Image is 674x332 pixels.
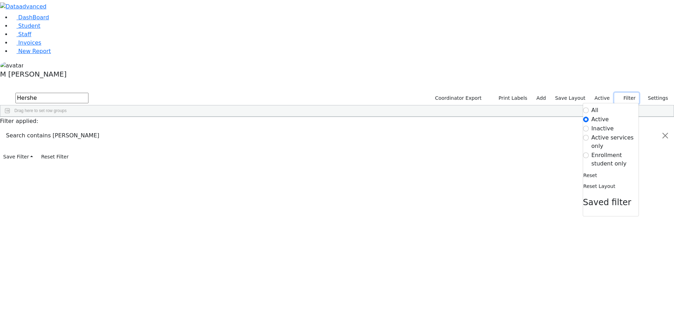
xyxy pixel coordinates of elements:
label: Active [592,93,613,104]
input: Search [15,93,88,103]
button: Reset Filter [38,151,72,162]
input: Active services only [583,135,589,141]
label: All [592,106,599,115]
a: Student [11,22,40,29]
input: Enrollment student only [583,152,589,158]
button: Reset [583,170,597,181]
button: Close [657,126,674,145]
button: Filter [614,93,639,104]
span: Drag here to set row groups [14,108,67,113]
span: Saved filter [583,197,632,207]
input: All [583,108,589,113]
span: Staff [18,31,31,38]
input: Active [583,117,589,122]
input: Inactive [583,126,589,131]
span: DashBoard [18,14,49,21]
button: Print Labels [490,93,530,104]
label: Active services only [592,134,639,150]
label: Inactive [592,124,614,133]
a: New Report [11,48,51,54]
button: Settings [639,93,671,104]
label: Active [592,115,609,124]
a: DashBoard [11,14,49,21]
span: Student [18,22,40,29]
span: New Report [18,48,51,54]
a: Add [533,93,549,104]
a: Invoices [11,39,41,46]
div: Settings [583,103,639,216]
label: Enrollment student only [592,151,639,168]
a: Staff [11,31,31,38]
span: Invoices [18,39,41,46]
button: Coordinator Export [430,93,485,104]
button: Reset Layout [583,181,616,192]
button: Save Layout [552,93,588,104]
